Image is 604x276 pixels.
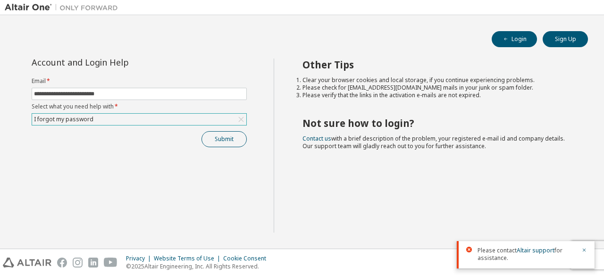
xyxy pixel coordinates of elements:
img: altair_logo.svg [3,258,51,268]
p: © 2025 Altair Engineering, Inc. All Rights Reserved. [126,262,272,270]
img: Altair One [5,3,123,12]
img: facebook.svg [57,258,67,268]
div: Website Terms of Use [154,255,223,262]
img: linkedin.svg [88,258,98,268]
button: Login [492,31,537,47]
div: Privacy [126,255,154,262]
label: Select what you need help with [32,103,247,110]
div: Cookie Consent [223,255,272,262]
div: Account and Login Help [32,59,204,66]
li: Please check for [EMAIL_ADDRESS][DOMAIN_NAME] mails in your junk or spam folder. [302,84,571,92]
img: youtube.svg [104,258,117,268]
button: Submit [201,131,247,147]
div: I forgot my password [32,114,246,125]
a: Altair support [517,246,554,254]
a: Contact us [302,134,331,142]
span: Please contact for assistance. [478,247,576,262]
li: Please verify that the links in the activation e-mails are not expired. [302,92,571,99]
h2: Other Tips [302,59,571,71]
button: Sign Up [543,31,588,47]
label: Email [32,77,247,85]
div: I forgot my password [33,114,95,125]
li: Clear your browser cookies and local storage, if you continue experiencing problems. [302,76,571,84]
span: with a brief description of the problem, your registered e-mail id and company details. Our suppo... [302,134,565,150]
h2: Not sure how to login? [302,117,571,129]
img: instagram.svg [73,258,83,268]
